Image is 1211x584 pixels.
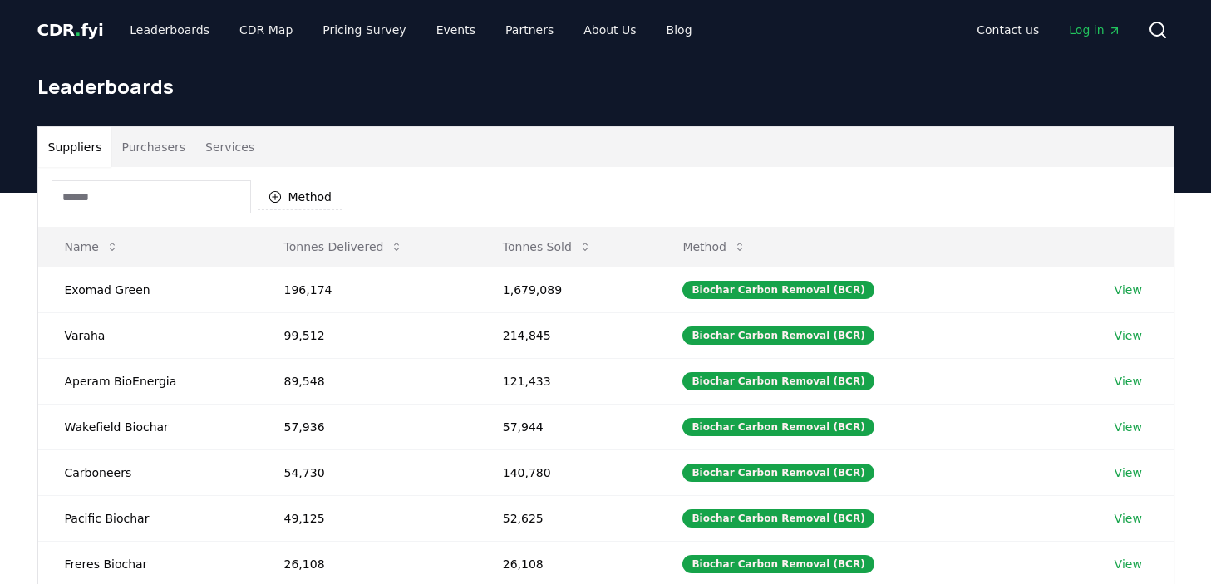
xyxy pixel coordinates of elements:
div: Biochar Carbon Removal (BCR) [682,372,874,390]
div: Biochar Carbon Removal (BCR) [682,464,874,482]
td: 57,936 [258,404,476,449]
div: Biochar Carbon Removal (BCR) [682,555,874,573]
a: Pricing Survey [309,15,419,45]
td: 121,433 [476,358,657,404]
td: 49,125 [258,495,476,541]
nav: Main [963,15,1134,45]
span: CDR fyi [37,20,104,40]
a: View [1115,327,1142,344]
div: Biochar Carbon Removal (BCR) [682,281,874,299]
button: Method [669,230,760,263]
a: CDR Map [226,15,306,45]
a: View [1115,510,1142,527]
a: Log in [1056,15,1134,45]
div: Biochar Carbon Removal (BCR) [682,326,874,345]
td: Aperam BioEnergia [38,358,258,404]
a: About Us [570,15,649,45]
a: View [1115,419,1142,435]
a: View [1115,373,1142,390]
button: Name [52,230,132,263]
td: Exomad Green [38,267,258,312]
a: CDR.fyi [37,18,104,42]
td: 196,174 [258,267,476,312]
div: Biochar Carbon Removal (BCR) [682,509,874,528]
button: Suppliers [38,127,112,167]
td: 214,845 [476,312,657,358]
a: Events [423,15,489,45]
td: Pacific Biochar [38,495,258,541]
a: View [1115,464,1142,481]
td: 99,512 [258,312,476,358]
button: Purchasers [111,127,195,167]
button: Tonnes Sold [490,230,605,263]
td: Carboneers [38,449,258,495]
a: Blog [653,15,706,45]
td: 57,944 [476,404,657,449]
td: 1,679,089 [476,267,657,312]
span: Log in [1069,22,1120,38]
td: Varaha [38,312,258,358]
td: 89,548 [258,358,476,404]
button: Method [258,184,343,210]
h1: Leaderboards [37,73,1174,100]
a: View [1115,282,1142,298]
td: 52,625 [476,495,657,541]
span: . [75,20,81,40]
a: Partners [492,15,567,45]
button: Services [195,127,264,167]
div: Biochar Carbon Removal (BCR) [682,418,874,436]
a: Contact us [963,15,1052,45]
td: Wakefield Biochar [38,404,258,449]
a: View [1115,556,1142,572]
a: Leaderboards [116,15,223,45]
button: Tonnes Delivered [271,230,417,263]
td: 54,730 [258,449,476,495]
nav: Main [116,15,705,45]
td: 140,780 [476,449,657,495]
